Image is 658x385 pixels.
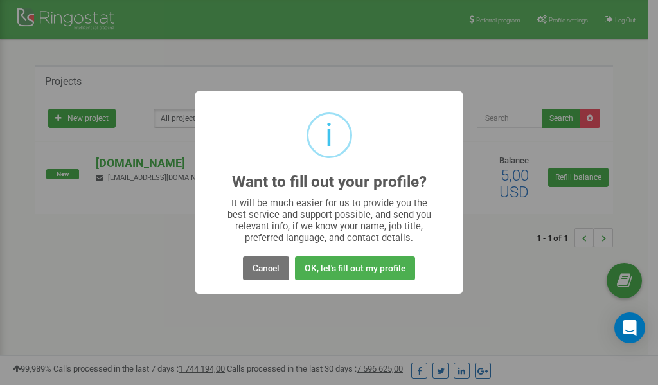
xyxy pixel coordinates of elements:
[243,256,289,280] button: Cancel
[614,312,645,343] div: Open Intercom Messenger
[295,256,415,280] button: OK, let's fill out my profile
[232,174,427,191] h2: Want to fill out your profile?
[221,197,438,244] div: It will be much easier for us to provide you the best service and support possible, and send you ...
[325,114,333,156] div: i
